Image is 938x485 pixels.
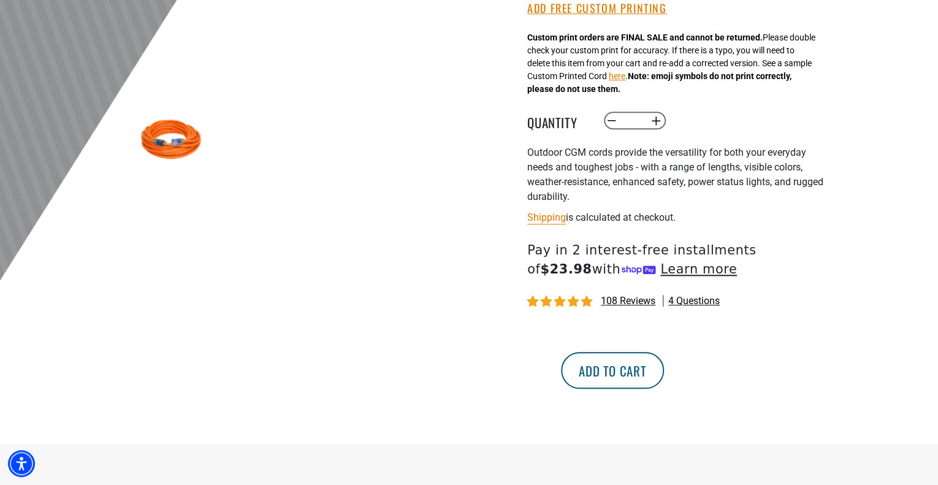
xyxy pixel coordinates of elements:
[527,2,666,15] button: Add Free Custom Printing
[527,113,589,129] label: Quantity
[527,296,595,308] span: 4.81 stars
[527,71,791,94] strong: Note: emoji symbols do not print correctly, please do not use them.
[527,209,828,226] div: is calculated at checkout.
[8,450,35,477] div: Accessibility Menu
[527,212,566,223] a: Shipping
[527,32,763,42] strong: Custom print orders are FINAL SALE and cannot be returned.
[609,70,625,83] button: here
[601,295,655,307] span: 108 reviews
[527,31,815,96] div: Please double check your custom print for accuracy. If there is a typo, you will need to delete t...
[561,352,664,389] button: Add to cart
[527,147,823,202] span: Outdoor CGM cords provide the versatility for both your everyday needs and toughest jobs - with a...
[137,105,208,176] img: Orange
[668,294,720,308] span: 4 questions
